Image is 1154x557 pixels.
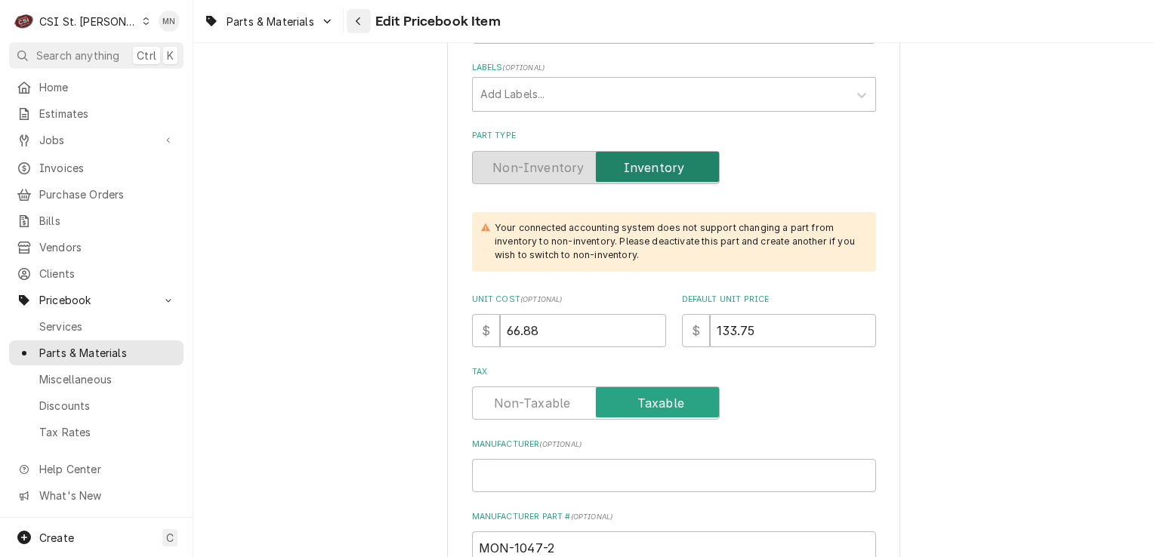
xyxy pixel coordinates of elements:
[39,213,176,229] span: Bills
[472,511,876,523] label: Manufacturer Part #
[9,367,184,392] a: Miscellaneous
[166,530,174,546] span: C
[571,512,613,521] span: ( optional )
[682,294,876,347] div: Default Unit Price
[9,208,184,233] a: Bills
[472,130,876,183] div: Part Type
[39,345,176,361] span: Parts & Materials
[39,186,176,202] span: Purchase Orders
[682,294,876,306] label: Default Unit Price
[9,182,184,207] a: Purchase Orders
[9,457,184,482] a: Go to Help Center
[472,62,876,74] label: Labels
[39,266,176,282] span: Clients
[14,11,35,32] div: CSI St. Louis's Avatar
[167,48,174,63] span: K
[39,292,153,308] span: Pricebook
[159,11,180,32] div: MN
[39,319,176,334] span: Services
[520,295,563,303] span: ( optional )
[9,128,184,152] a: Go to Jobs
[39,106,176,122] span: Estimates
[39,132,153,148] span: Jobs
[39,14,137,29] div: CSI St. [PERSON_NAME]
[159,11,180,32] div: Melissa Nehls's Avatar
[9,235,184,260] a: Vendors
[39,461,174,477] span: Help Center
[472,130,876,142] label: Part Type
[9,340,184,365] a: Parts & Materials
[9,420,184,445] a: Tax Rates
[137,48,156,63] span: Ctrl
[39,424,176,440] span: Tax Rates
[9,42,184,69] button: Search anythingCtrlK
[39,239,176,255] span: Vendors
[9,261,184,286] a: Clients
[472,62,876,111] div: Labels
[9,101,184,126] a: Estimates
[9,393,184,418] a: Discounts
[39,531,74,544] span: Create
[371,11,501,32] span: Edit Pricebook Item
[39,79,176,95] span: Home
[539,440,582,448] span: ( optional )
[472,294,666,306] label: Unit Cost
[14,11,35,32] div: C
[39,160,176,176] span: Invoices
[472,294,666,347] div: Unit Cost
[472,151,876,184] div: Inventory
[9,75,184,100] a: Home
[198,9,340,34] a: Go to Parts & Materials
[9,483,184,508] a: Go to What's New
[39,398,176,414] span: Discounts
[472,439,876,492] div: Manufacturer
[9,288,184,312] a: Go to Pricebook
[36,48,119,63] span: Search anything
[9,314,184,339] a: Services
[502,63,545,72] span: ( optional )
[472,439,876,451] label: Manufacturer
[227,14,314,29] span: Parts & Materials
[39,488,174,503] span: What's New
[472,366,876,420] div: Tax
[472,314,500,347] div: $
[9,155,184,180] a: Invoices
[682,314,710,347] div: $
[495,221,861,263] div: Your connected accounting system does not support changing a part from inventory to non-inventory...
[472,366,876,378] label: Tax
[347,9,371,33] button: Navigate back
[39,371,176,387] span: Miscellaneous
